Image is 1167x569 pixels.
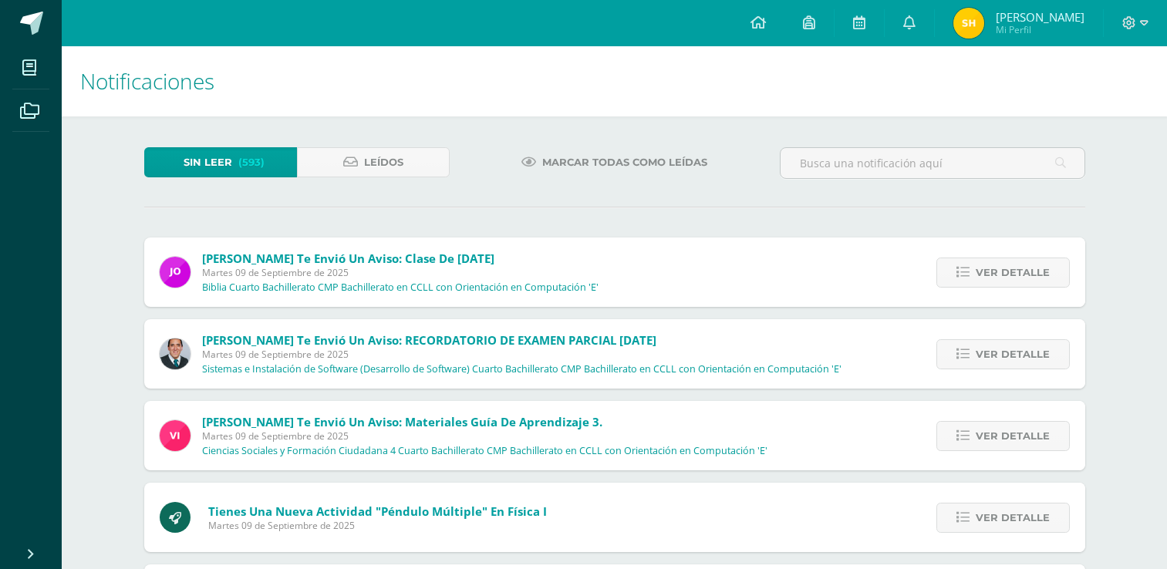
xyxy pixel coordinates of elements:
[976,422,1050,450] span: Ver detalle
[976,503,1050,532] span: Ver detalle
[996,23,1084,36] span: Mi Perfil
[202,363,842,375] p: Sistemas e Instalación de Software (Desarrollo de Software) Cuarto Bachillerato CMP Bachillerato ...
[160,420,191,451] img: bd6d0aa147d20350c4821b7c643124fa.png
[781,148,1084,178] input: Busca una notificación aquí
[297,147,450,177] a: Leídos
[542,148,707,177] span: Marcar todas como leídas
[976,340,1050,369] span: Ver detalle
[238,148,265,177] span: (593)
[202,281,599,294] p: Biblia Cuarto Bachillerato CMP Bachillerato en CCLL con Orientación en Computación 'E'
[976,258,1050,287] span: Ver detalle
[202,429,767,443] span: Martes 09 de Septiembre de 2025
[208,519,547,532] span: Martes 09 de Septiembre de 2025
[996,9,1084,25] span: [PERSON_NAME]
[202,348,842,361] span: Martes 09 de Septiembre de 2025
[80,66,214,96] span: Notificaciones
[202,332,656,348] span: [PERSON_NAME] te envió un aviso: RECORDATORIO DE EXAMEN PARCIAL [DATE]
[364,148,403,177] span: Leídos
[144,147,297,177] a: Sin leer(593)
[160,338,191,369] img: 2306758994b507d40baaa54be1d4aa7e.png
[502,147,727,177] a: Marcar todas como leídas
[208,503,547,519] span: Tienes una nueva actividad "Péndulo múltiple" En Física I
[184,148,232,177] span: Sin leer
[202,445,767,457] p: Ciencias Sociales y Formación Ciudadana 4 Cuarto Bachillerato CMP Bachillerato en CCLL con Orient...
[202,414,602,429] span: [PERSON_NAME] te envió un aviso: Materiales Guía de aprendizaje 3.
[160,257,191,288] img: 6614adf7432e56e5c9e182f11abb21f1.png
[202,251,494,266] span: [PERSON_NAME] te envió un aviso: Clase de [DATE]
[202,266,599,279] span: Martes 09 de Septiembre de 2025
[953,8,984,39] img: a2e08534bc48d0f19886b4cebc1aa8ba.png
